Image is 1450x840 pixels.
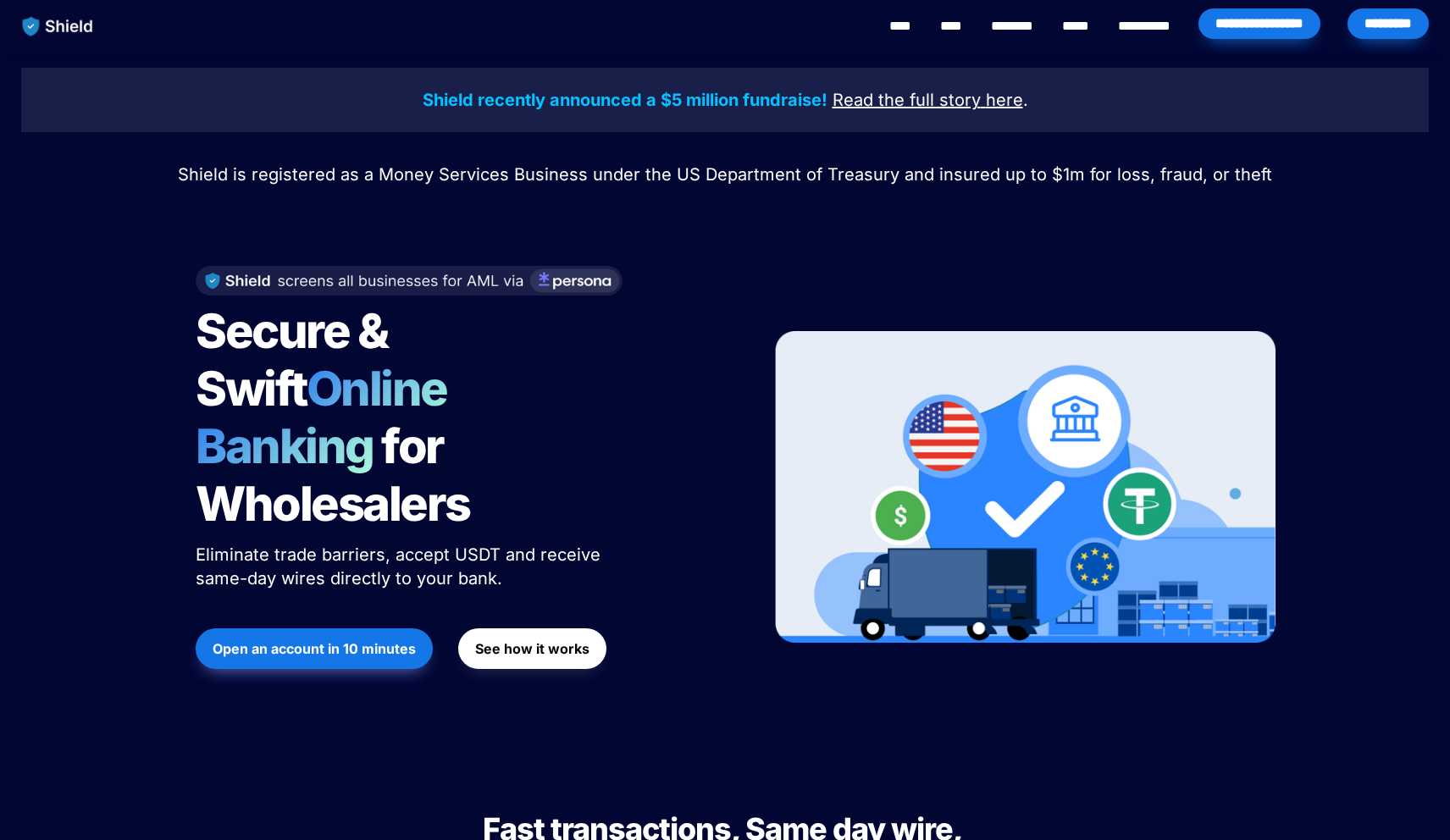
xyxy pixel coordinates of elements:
[986,92,1023,109] a: here
[196,544,606,589] span: Eliminate trade barriers, accept USDT and receive same-day wires directly to your bank.
[196,417,470,533] span: for Wholesalers
[196,360,464,475] span: Online Banking
[458,628,606,669] button: See how it works
[178,164,1272,185] span: Shield is registered as a Money Services Business under the US Department of Treasury and insured...
[14,8,102,44] img: website logo
[196,302,396,417] span: Secure & Swift
[196,620,433,677] a: Open an account in 10 minutes
[423,90,827,110] strong: Shield recently announced a $5 million fundraise!
[458,620,606,677] a: See how it works
[475,640,589,657] strong: See how it works
[213,640,416,657] strong: Open an account in 10 minutes
[1023,90,1028,110] span: .
[986,90,1023,110] u: here
[196,628,433,669] button: Open an account in 10 minutes
[833,92,981,109] a: Read the full story
[833,90,981,110] u: Read the full story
